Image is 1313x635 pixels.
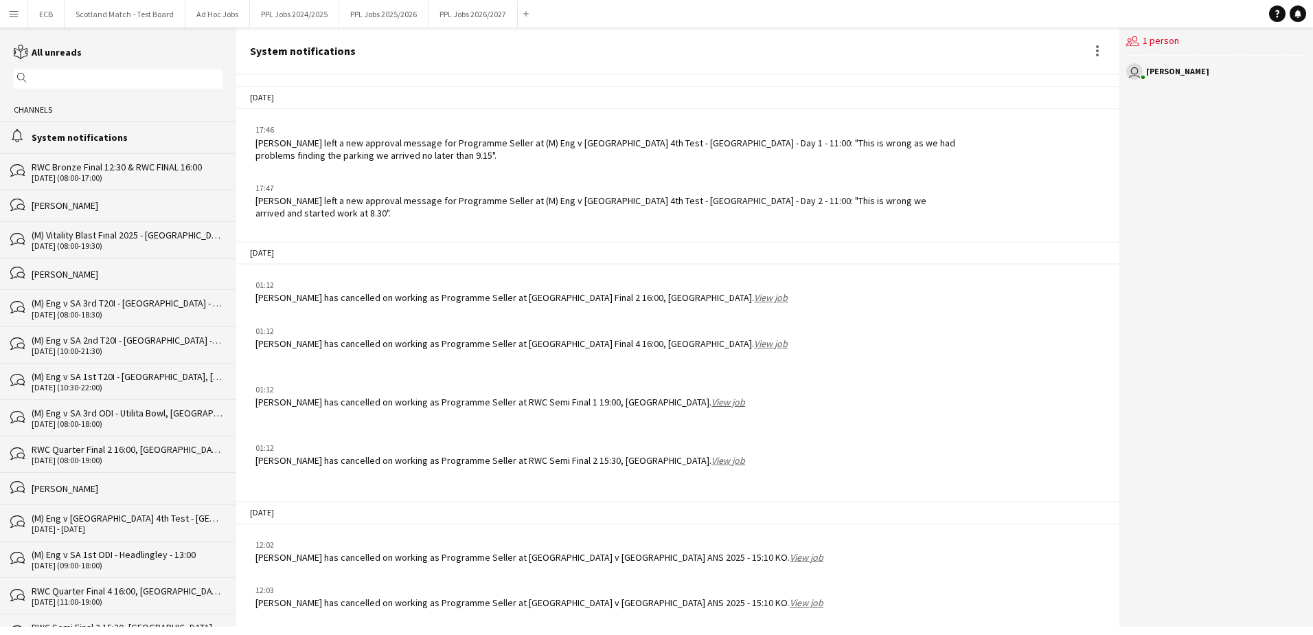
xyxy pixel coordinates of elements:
div: (M) Eng v [GEOGRAPHIC_DATA] 4th Test - [GEOGRAPHIC_DATA] - Day 1 - 11:00, (M) Eng v India 4th Tes... [32,512,222,524]
div: [DATE] (08:00-19:00) [32,456,222,465]
button: PPL Jobs 2024/2025 [250,1,339,27]
div: 12:03 [255,584,823,597]
div: (M) Eng v SA 3rd ODI - Utilita Bowl, [GEOGRAPHIC_DATA] - 11:00 [32,407,222,419]
div: [PERSON_NAME] has cancelled on working as Programme Seller at [GEOGRAPHIC_DATA] Final 4 16:00, [G... [255,337,788,350]
div: (M) Eng v SA 2nd T20I - [GEOGRAPHIC_DATA] - 18:30 [32,334,222,346]
div: [DATE] - [DATE] [32,524,222,534]
div: (M) Eng v SA 1st T20I - [GEOGRAPHIC_DATA], [GEOGRAPHIC_DATA] - 18:[GEOGRAPHIC_DATA], [GEOGRAPHIC_... [32,370,222,383]
a: All unreads [14,46,82,58]
a: View job [790,551,823,564]
div: System notifications [250,45,356,57]
div: [PERSON_NAME] has cancelled on working as Programme Seller at RWC Semi Final 2 15:30, [GEOGRAPHIC... [255,454,745,467]
div: 1 person [1126,27,1306,56]
div: (M) Vitality Blast Final 2025 - [GEOGRAPHIC_DATA] - 11am [32,229,222,241]
button: PPL Jobs 2025/2026 [339,1,429,27]
div: RWC Bronze Final 12:30 & RWC FINAL 16:00 [32,161,222,173]
div: [DATE] (08:00-18:00) [32,419,222,429]
div: [DATE] (08:00-18:30) [32,310,222,320]
div: [PERSON_NAME] left a new approval message for Programme Seller at (M) Eng v [GEOGRAPHIC_DATA] 4th... [255,194,957,219]
div: RWC Quarter Final 2 16:00, [GEOGRAPHIC_DATA] [32,443,222,456]
div: [PERSON_NAME] [1146,67,1209,76]
div: [DATE] [236,241,1119,265]
div: [PERSON_NAME] [32,482,222,495]
div: System notifications [32,131,222,144]
div: [DATE] (10:30-22:00) [32,383,222,392]
button: PPL Jobs 2026/2027 [429,1,518,27]
button: ECB [28,1,65,27]
a: View job [754,291,788,304]
div: RWC Semi Final 2 15:30, [GEOGRAPHIC_DATA] [32,621,222,634]
div: [PERSON_NAME] has cancelled on working as Programme Seller at [GEOGRAPHIC_DATA] v [GEOGRAPHIC_DAT... [255,551,823,564]
a: View job [754,337,788,350]
a: View job [790,597,823,609]
div: [DATE] (08:00-17:00) [32,173,222,183]
button: Scotland Match - Test Board [65,1,185,27]
div: [DATE] (11:00-19:00) [32,597,222,607]
div: [DATE] (10:00-21:30) [32,346,222,356]
div: [PERSON_NAME] left a new approval message for Programme Seller at (M) Eng v [GEOGRAPHIC_DATA] 4th... [255,137,957,161]
a: View job [711,396,745,408]
div: [DATE] (08:00-19:30) [32,241,222,251]
div: (M) Eng v SA 1st ODI - Headlingley - 13:00 [32,548,222,561]
button: Ad Hoc Jobs [185,1,250,27]
div: RWC Quarter Final 4 16:00, [GEOGRAPHIC_DATA] [32,585,222,597]
div: [DATE] [236,501,1119,524]
div: 01:12 [255,325,788,337]
div: [PERSON_NAME] has cancelled on working as Programme Seller at [GEOGRAPHIC_DATA] v [GEOGRAPHIC_DAT... [255,597,823,609]
div: [PERSON_NAME] has cancelled on working as Programme Seller at RWC Semi Final 1 19:00, [GEOGRAPHIC... [255,396,745,408]
div: 17:47 [255,182,957,194]
div: (M) Eng v SA 3rd T20I - [GEOGRAPHIC_DATA] - 14:30 [32,297,222,309]
div: [PERSON_NAME] has cancelled on working as Programme Seller at [GEOGRAPHIC_DATA] Final 2 16:00, [G... [255,291,788,304]
a: View job [711,454,745,467]
div: 12:02 [255,539,823,551]
div: 01:12 [255,383,745,396]
div: [DATE] (09:00-18:00) [32,561,222,570]
div: [DATE] [236,86,1119,109]
div: 01:12 [255,442,745,454]
div: 01:12 [255,279,788,291]
div: 17:46 [255,124,957,136]
div: [PERSON_NAME] [32,199,222,212]
div: [PERSON_NAME] [32,268,222,280]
